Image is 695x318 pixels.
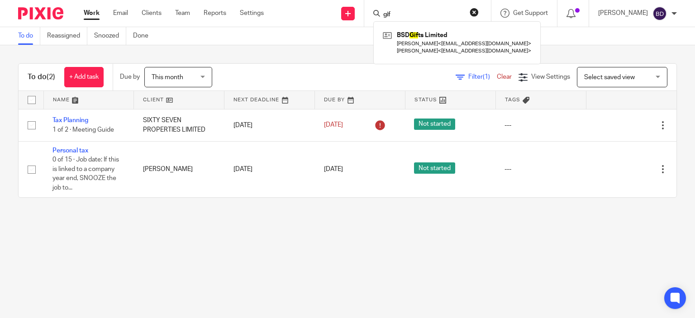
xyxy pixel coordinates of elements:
[18,27,40,45] a: To do
[134,141,224,197] td: [PERSON_NAME]
[133,27,155,45] a: Done
[113,9,128,18] a: Email
[94,27,126,45] a: Snoozed
[142,9,162,18] a: Clients
[64,67,104,87] a: + Add task
[324,166,343,172] span: [DATE]
[531,74,570,80] span: View Settings
[47,73,55,81] span: (2)
[204,9,226,18] a: Reports
[52,127,114,133] span: 1 of 2 · Meeting Guide
[513,10,548,16] span: Get Support
[505,165,577,174] div: ---
[382,11,464,19] input: Search
[134,109,224,141] td: SIXTY SEVEN PROPERTIES LIMITED
[152,74,183,81] span: This month
[414,162,455,174] span: Not started
[224,109,315,141] td: [DATE]
[240,9,264,18] a: Settings
[505,121,577,130] div: ---
[47,27,87,45] a: Reassigned
[175,9,190,18] a: Team
[324,122,343,128] span: [DATE]
[224,141,315,197] td: [DATE]
[52,157,119,191] span: 0 of 15 · Job date: If this is linked to a company year end, SNOOZE the job to...
[505,97,520,102] span: Tags
[652,6,667,21] img: svg%3E
[584,74,635,81] span: Select saved view
[414,119,455,130] span: Not started
[52,117,88,123] a: Tax Planning
[470,8,479,17] button: Clear
[84,9,100,18] a: Work
[468,74,497,80] span: Filter
[598,9,648,18] p: [PERSON_NAME]
[18,7,63,19] img: Pixie
[497,74,512,80] a: Clear
[28,72,55,82] h1: To do
[120,72,140,81] p: Due by
[52,147,88,154] a: Personal tax
[483,74,490,80] span: (1)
